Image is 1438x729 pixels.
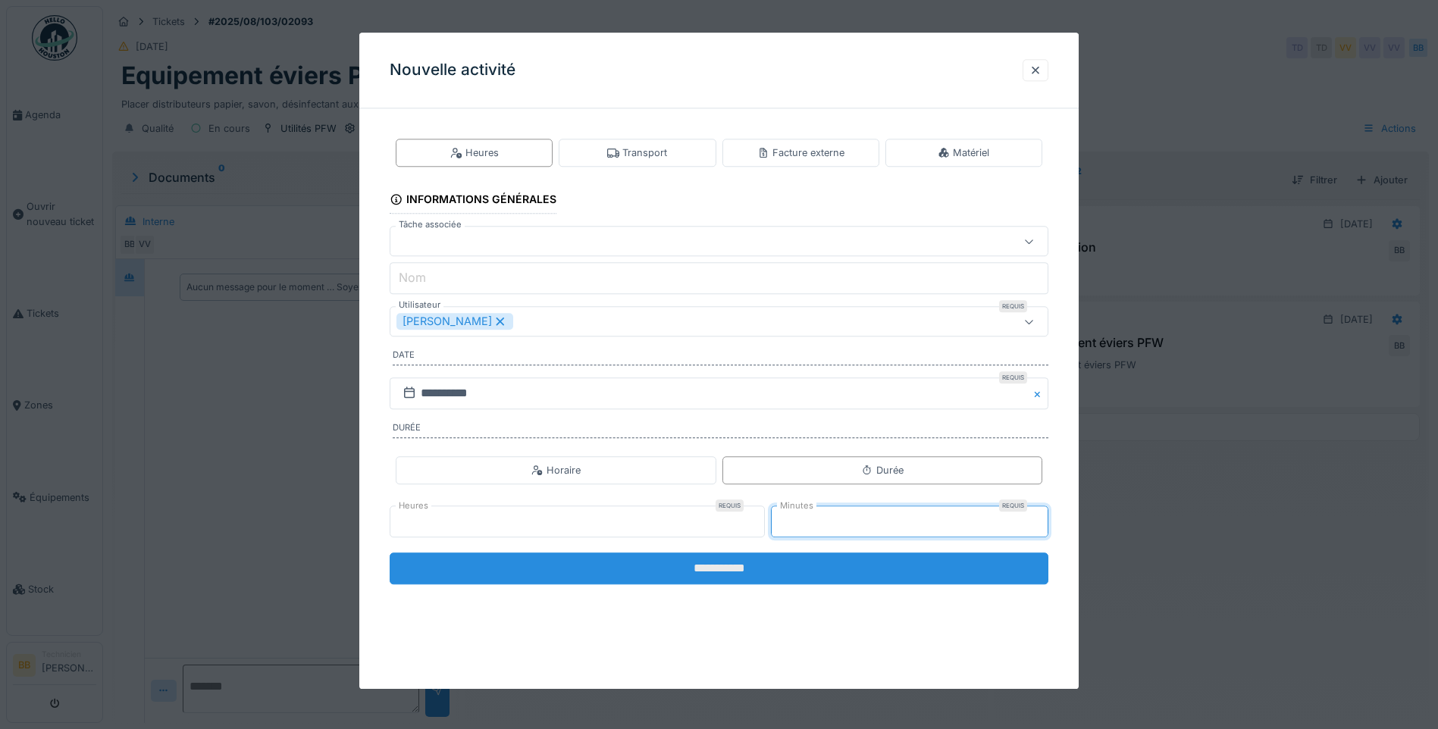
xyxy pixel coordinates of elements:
[393,349,1048,366] label: Date
[716,499,744,512] div: Requis
[450,145,499,160] div: Heures
[861,463,904,477] div: Durée
[393,421,1048,438] label: Durée
[531,463,581,477] div: Horaire
[390,61,515,80] h3: Nouvelle activité
[390,188,556,214] div: Informations générales
[396,314,513,330] div: [PERSON_NAME]
[396,299,443,312] label: Utilisateur
[999,499,1027,512] div: Requis
[999,301,1027,313] div: Requis
[1032,377,1048,409] button: Close
[396,219,465,232] label: Tâche associée
[777,499,816,512] label: Minutes
[757,145,844,160] div: Facture externe
[396,499,431,512] label: Heures
[938,145,989,160] div: Matériel
[999,371,1027,383] div: Requis
[396,269,429,287] label: Nom
[607,145,667,160] div: Transport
